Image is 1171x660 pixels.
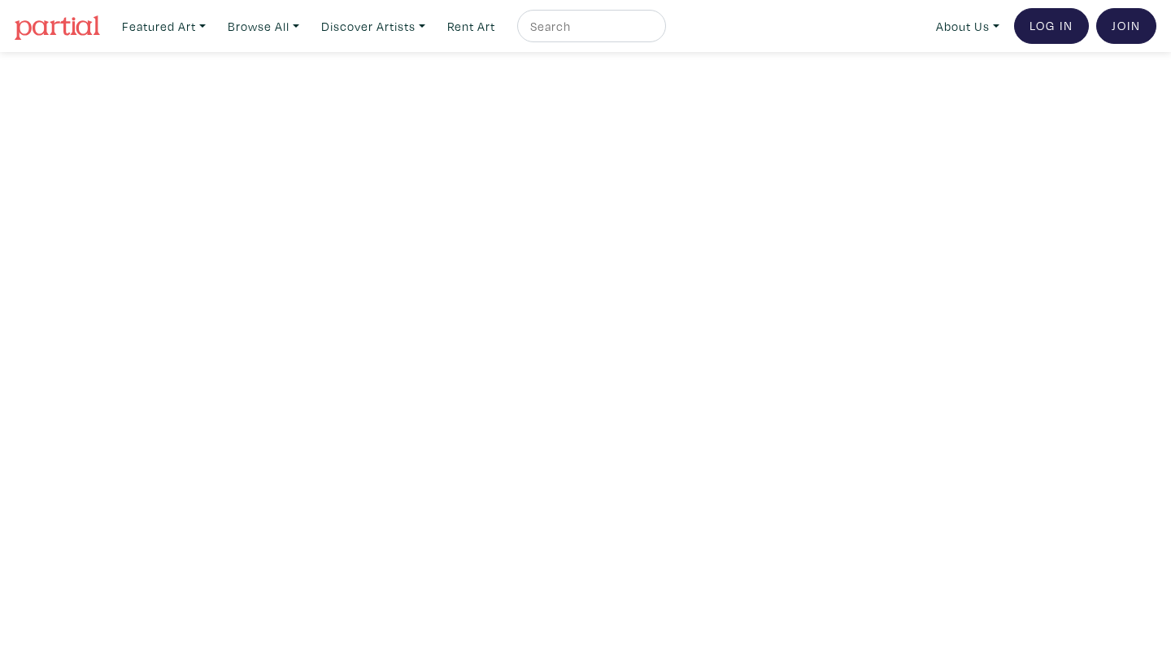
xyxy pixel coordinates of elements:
a: Browse All [220,10,307,43]
a: About Us [929,10,1007,43]
a: Featured Art [115,10,213,43]
a: Join [1096,8,1156,44]
a: Rent Art [440,10,503,43]
a: Discover Artists [314,10,433,43]
input: Search [529,16,651,37]
a: Log In [1014,8,1089,44]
